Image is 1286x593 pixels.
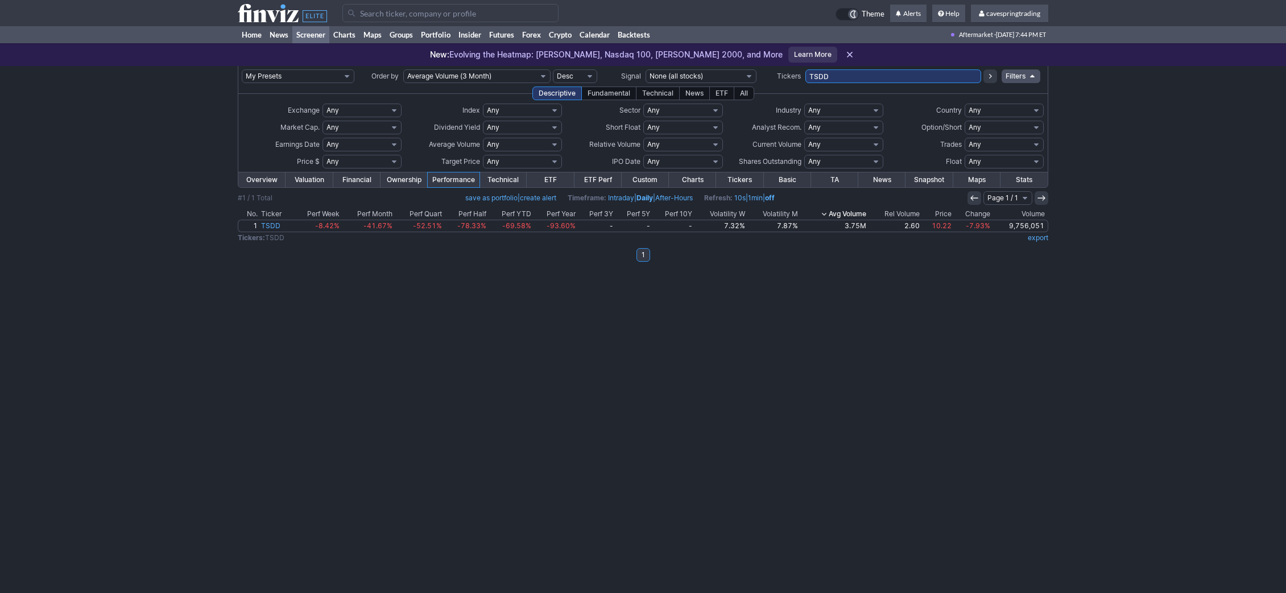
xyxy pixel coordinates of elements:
[568,192,693,204] span: | |
[333,172,381,187] a: Financial
[622,172,669,187] a: Custom
[940,140,962,149] span: Trades
[971,5,1048,23] a: cavespringtrading
[568,193,606,202] b: Timeframe:
[652,208,694,220] th: Perf 10Y
[747,208,800,220] th: Volatility M
[533,208,577,220] th: Perf Year
[292,220,341,232] a: -8.42%
[704,193,733,202] b: Refresh:
[488,220,533,232] a: -69.58%
[986,9,1040,18] span: cavespringtrading
[709,87,734,100] div: ETF
[776,106,801,114] span: Industry
[465,192,556,204] span: |
[752,123,801,131] span: Analyst Recom.
[434,123,480,131] span: Dividend Yield
[386,26,417,43] a: Groups
[315,221,340,230] span: -8.42%
[520,193,556,202] a: create alert
[266,26,292,43] a: News
[259,208,292,220] th: Ticker
[238,233,265,242] b: Tickers:
[606,123,640,131] span: Short Float
[286,172,333,187] a: Valuation
[465,193,518,202] a: save as portfolio
[921,220,953,232] a: 10.22
[545,26,576,43] a: Crypto
[441,157,480,166] span: Target Price
[953,172,1000,187] a: Maps
[953,220,993,232] a: -7.93%
[655,193,693,202] a: After-Hours
[454,26,485,43] a: Insider
[288,106,320,114] span: Exchange
[292,26,329,43] a: Screener
[359,26,386,43] a: Maps
[636,193,653,202] a: Daily
[669,172,716,187] a: Charts
[704,192,775,204] span: | |
[430,50,449,59] span: New:
[275,140,320,149] span: Earnings Date
[518,26,545,43] a: Forex
[577,208,615,220] th: Perf 3Y
[836,8,884,20] a: Theme
[581,87,636,100] div: Fundamental
[905,172,953,187] a: Snapshot
[576,26,614,43] a: Calendar
[457,221,486,230] span: -78.33%
[777,72,801,80] span: Tickers
[341,208,394,220] th: Perf Month
[280,123,320,131] span: Market Cap.
[936,106,962,114] span: Country
[764,172,811,187] a: Basic
[444,220,488,232] a: -78.33%
[238,26,266,43] a: Home
[341,220,394,232] a: -41.67%
[238,208,259,220] th: No.
[297,157,320,166] span: Price $
[890,5,927,23] a: Alerts
[428,172,479,187] a: Performance
[921,123,962,131] span: Option/Short
[1002,69,1040,83] a: Filters
[614,26,654,43] a: Backtests
[462,106,480,114] span: Index
[765,193,775,202] a: off
[444,208,488,220] th: Perf Half
[996,26,1046,43] span: [DATE] 7:44 PM ET
[734,87,754,100] div: All
[608,193,634,202] a: Intraday
[679,87,710,100] div: News
[259,220,292,232] a: TSDD
[636,87,680,100] div: Technical
[615,208,651,220] th: Perf 5Y
[694,208,747,220] th: Volatility W
[932,221,952,230] span: 10.22
[238,232,801,244] td: TSDD
[652,220,694,232] a: -
[739,157,801,166] span: Shares Outstanding
[238,220,259,232] a: 1
[800,220,869,232] a: 3.75M
[430,49,783,60] p: Evolving the Heatmap: [PERSON_NAME], Nasdaq 100, [PERSON_NAME] 2000, and More
[485,26,518,43] a: Futures
[417,26,454,43] a: Portfolio
[413,221,442,230] span: -52.51%
[619,106,640,114] span: Sector
[953,208,993,220] th: Change
[868,208,921,220] th: Rel Volume
[394,220,443,232] a: -52.51%
[932,5,965,23] a: Help
[532,87,582,100] div: Descriptive
[788,47,837,63] a: Learn More
[329,26,359,43] a: Charts
[371,72,399,80] span: Order by
[694,220,747,232] a: 7.32%
[621,72,641,80] span: Signal
[992,208,1048,220] th: Volume
[959,26,996,43] span: Aftermarket ·
[811,172,858,187] a: TA
[636,248,650,262] a: 1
